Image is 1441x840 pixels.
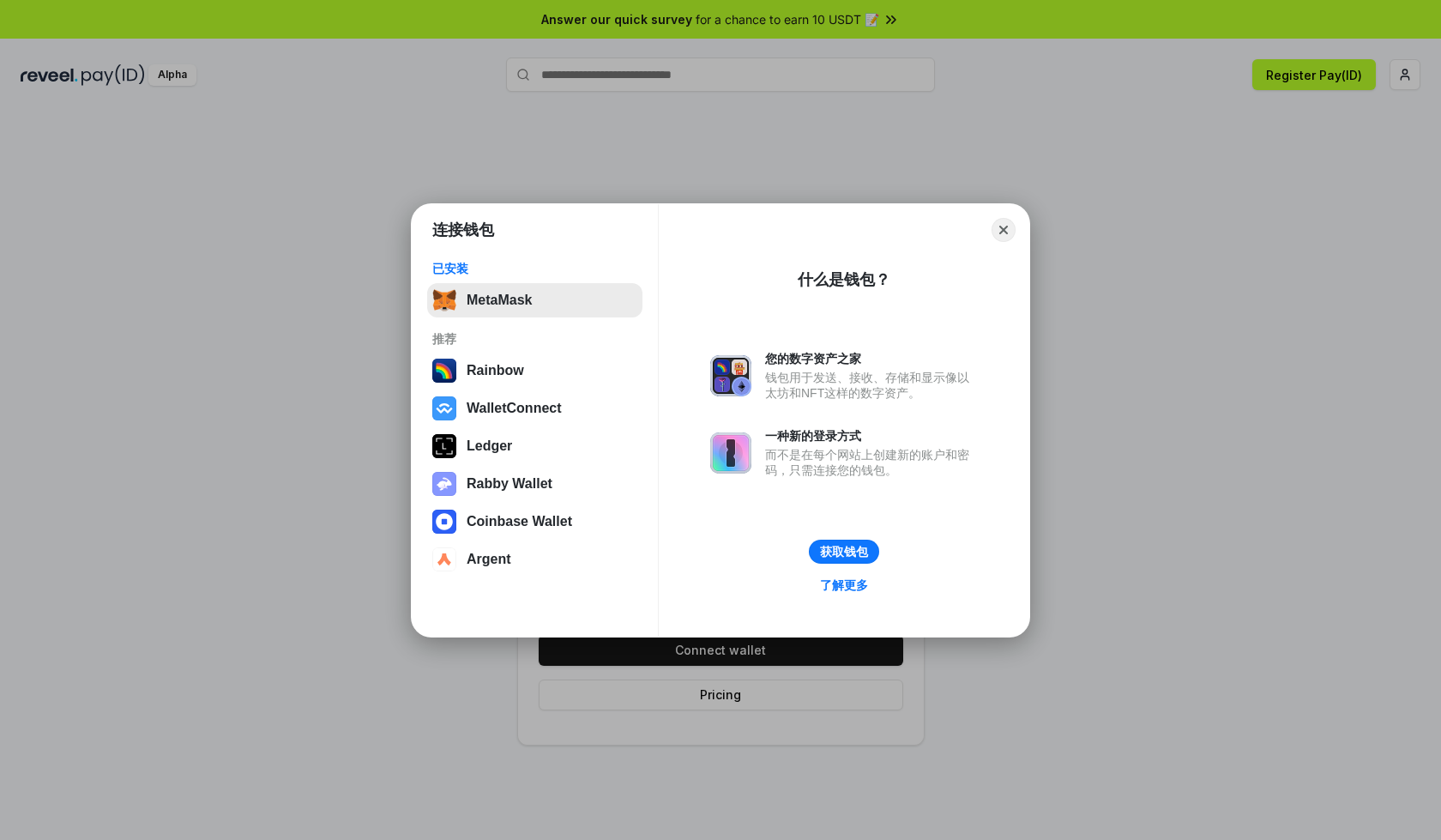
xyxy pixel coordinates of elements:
[467,476,552,492] div: Rabby Wallet
[710,432,751,474] img: svg+xml,%3Csvg%20xmlns%3D%22http%3A%2F%2Fwww.w3.org%2F2000%2Fsvg%22%20fill%3D%22none%22%20viewBox...
[432,261,637,276] div: 已安装
[427,391,642,426] button: WalletConnect
[427,354,642,388] button: Rainbow
[710,355,751,396] img: svg+xml,%3Csvg%20xmlns%3D%22http%3A%2F%2Fwww.w3.org%2F2000%2Fsvg%22%20fill%3D%22none%22%20viewBox...
[820,577,868,593] div: 了解更多
[467,293,532,308] div: MetaMask
[992,218,1016,242] button: Close
[432,220,494,240] h1: 连接钱包
[432,434,456,458] img: svg+xml,%3Csvg%20xmlns%3D%22http%3A%2F%2Fwww.w3.org%2F2000%2Fsvg%22%20width%3D%2228%22%20height%3...
[765,351,978,366] div: 您的数字资产之家
[765,447,978,478] div: 而不是在每个网站上创建新的账户和密码，只需连接您的钱包。
[765,428,978,444] div: 一种新的登录方式
[820,544,868,559] div: 获取钱包
[432,510,456,534] img: svg+xml,%3Csvg%20width%3D%2228%22%20height%3D%2228%22%20viewBox%3D%220%200%2028%2028%22%20fill%3D...
[427,467,642,501] button: Rabby Wallet
[432,359,456,383] img: svg+xml,%3Csvg%20width%3D%22120%22%20height%3D%22120%22%20viewBox%3D%220%200%20120%20120%22%20fil...
[432,547,456,571] img: svg+xml,%3Csvg%20width%3D%2228%22%20height%3D%2228%22%20viewBox%3D%220%200%2028%2028%22%20fill%3D...
[432,331,637,347] div: 推荐
[798,269,890,290] div: 什么是钱包？
[467,514,572,529] div: Coinbase Wallet
[809,540,879,564] button: 获取钱包
[467,438,512,454] div: Ledger
[467,363,524,378] div: Rainbow
[765,370,978,401] div: 钱包用于发送、接收、存储和显示像以太坊和NFT这样的数字资产。
[432,472,456,496] img: svg+xml,%3Csvg%20xmlns%3D%22http%3A%2F%2Fwww.w3.org%2F2000%2Fsvg%22%20fill%3D%22none%22%20viewBox...
[427,505,642,539] button: Coinbase Wallet
[427,429,642,463] button: Ledger
[467,401,562,416] div: WalletConnect
[432,288,456,312] img: svg+xml,%3Csvg%20fill%3D%22none%22%20height%3D%2233%22%20viewBox%3D%220%200%2035%2033%22%20width%...
[427,542,642,577] button: Argent
[427,283,642,317] button: MetaMask
[810,574,878,596] a: 了解更多
[467,552,511,567] div: Argent
[432,396,456,420] img: svg+xml,%3Csvg%20width%3D%2228%22%20height%3D%2228%22%20viewBox%3D%220%200%2028%2028%22%20fill%3D...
